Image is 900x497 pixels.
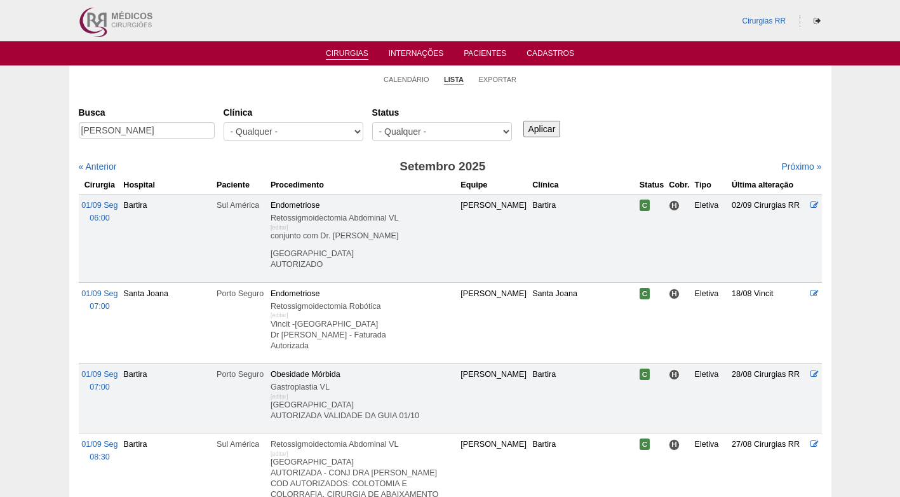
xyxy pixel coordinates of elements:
[692,282,729,363] td: Eletiva
[81,440,118,449] span: 01/09 Seg
[79,122,215,139] input: Digite os termos que você deseja procurar.
[81,370,118,391] a: 01/09 Seg 07:00
[666,176,692,194] th: Cobr.
[121,194,214,282] td: Bartira
[458,363,530,433] td: [PERSON_NAME]
[692,194,729,282] td: Eletiva
[217,438,265,451] div: Sul América
[530,194,637,282] td: Bartira
[79,176,121,194] th: Cirurgia
[810,201,819,210] a: Editar
[271,231,455,242] p: conjunto com Dr. [PERSON_NAME]
[81,370,118,379] span: 01/09 Seg
[217,199,265,212] div: Sul América
[271,319,455,351] p: Vincit -[GEOGRAPHIC_DATA] Dr [PERSON_NAME] - Faturada Autorizada
[389,49,444,62] a: Internações
[271,309,288,322] div: [editar]
[81,440,118,461] a: 01/09 Seg 08:30
[781,161,821,172] a: Próximo »
[729,194,809,282] td: 02/09 Cirurgias RR
[121,176,214,194] th: Hospital
[810,289,819,298] a: Editar
[637,176,667,194] th: Status
[79,161,117,172] a: « Anterior
[271,212,455,224] div: Retossigmoidectomia Abdominal VL
[458,176,530,194] th: Equipe
[268,363,458,433] td: Obesidade Mórbida
[90,214,110,222] span: 06:00
[271,248,455,270] p: [GEOGRAPHIC_DATA] AUTORIZADO
[810,440,819,449] a: Editar
[271,221,288,234] div: [editar]
[640,200,650,211] span: Confirmada
[268,282,458,363] td: Endometriose
[523,121,561,137] input: Aplicar
[640,439,650,450] span: Confirmada
[444,75,464,85] a: Lista
[464,49,506,62] a: Pacientes
[271,447,288,460] div: [editar]
[271,381,455,393] div: Gastroplastia VL
[478,75,516,84] a: Exportar
[81,201,118,210] span: 01/09 Seg
[214,176,268,194] th: Paciente
[640,288,650,299] span: Confirmada
[669,289,680,299] span: Hospital
[271,390,288,403] div: [editar]
[268,176,458,194] th: Procedimento
[90,383,110,391] span: 07:00
[810,370,819,379] a: Editar
[81,289,118,298] span: 01/09 Seg
[530,363,637,433] td: Bartira
[729,282,809,363] td: 18/08 Vincit
[90,453,110,461] span: 08:30
[669,439,680,450] span: Hospital
[79,106,215,119] label: Busca
[217,287,265,300] div: Porto Seguro
[257,158,628,176] h3: Setembro 2025
[384,75,429,84] a: Calendário
[271,400,455,421] p: [GEOGRAPHIC_DATA] AUTORIZADA VALIDADE DA GUIA 01/10
[268,194,458,282] td: Endometriose
[669,200,680,211] span: Hospital
[692,176,729,194] th: Tipo
[271,438,455,451] div: Retossigmoidectomia Abdominal VL
[121,282,214,363] td: Santa Joana
[530,176,637,194] th: Clínica
[90,302,110,311] span: 07:00
[271,300,455,313] div: Retossigmoidectomia Robótica
[742,17,786,25] a: Cirurgias RR
[669,369,680,380] span: Hospital
[729,363,809,433] td: 28/08 Cirurgias RR
[729,176,809,194] th: Última alteração
[81,289,118,311] a: 01/09 Seg 07:00
[224,106,363,119] label: Clínica
[814,17,821,25] i: Sair
[458,194,530,282] td: [PERSON_NAME]
[527,49,574,62] a: Cadastros
[326,49,368,60] a: Cirurgias
[372,106,512,119] label: Status
[121,363,214,433] td: Bartira
[217,368,265,381] div: Porto Seguro
[640,369,650,380] span: Confirmada
[458,282,530,363] td: [PERSON_NAME]
[81,201,118,222] a: 01/09 Seg 06:00
[530,282,637,363] td: Santa Joana
[692,363,729,433] td: Eletiva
